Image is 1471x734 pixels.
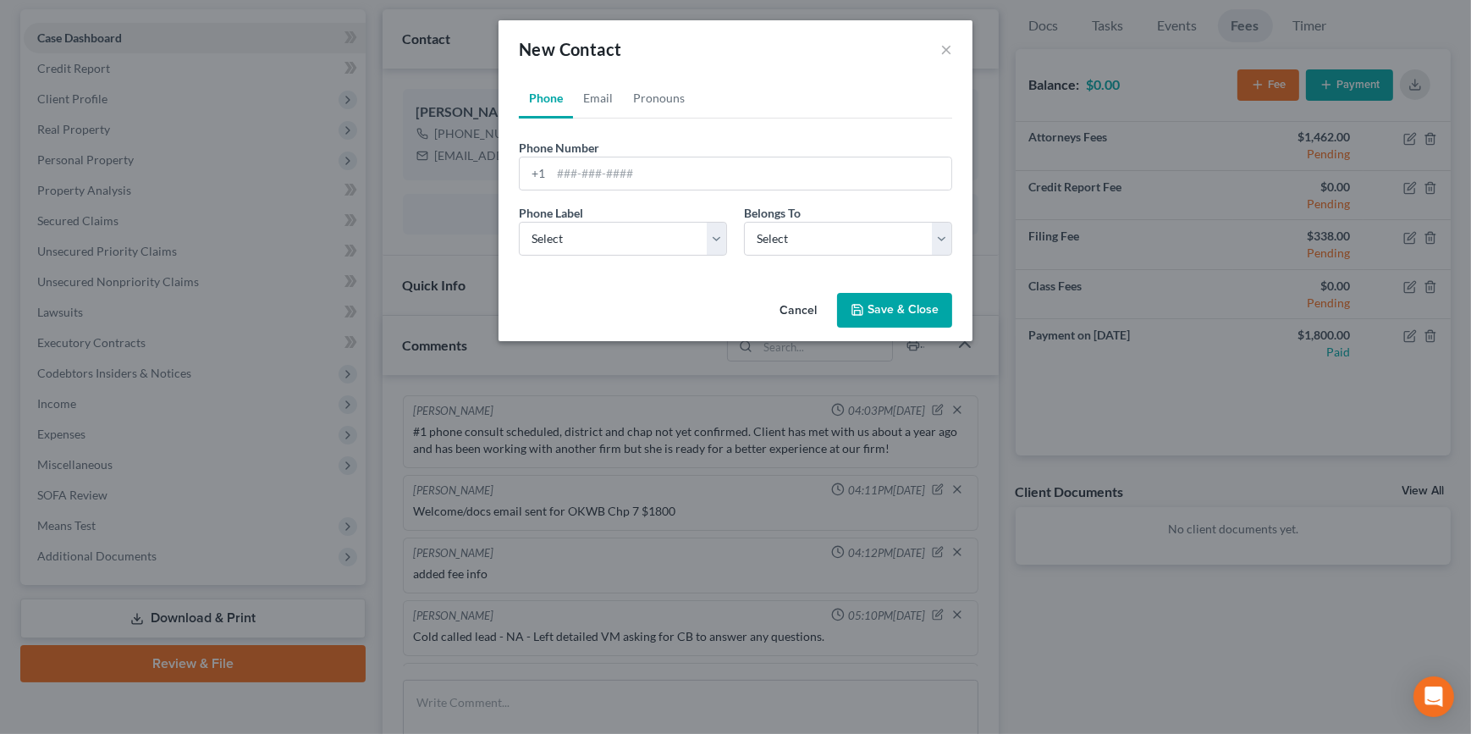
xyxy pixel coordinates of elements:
[766,295,830,328] button: Cancel
[520,157,551,190] div: +1
[623,78,695,119] a: Pronouns
[837,293,952,328] button: Save & Close
[519,39,621,59] span: New Contact
[551,157,951,190] input: ###-###-####
[519,141,599,155] span: Phone Number
[519,206,583,220] span: Phone Label
[519,78,573,119] a: Phone
[573,78,623,119] a: Email
[744,206,801,220] span: Belongs To
[1413,676,1454,717] div: Open Intercom Messenger
[940,39,952,59] button: ×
